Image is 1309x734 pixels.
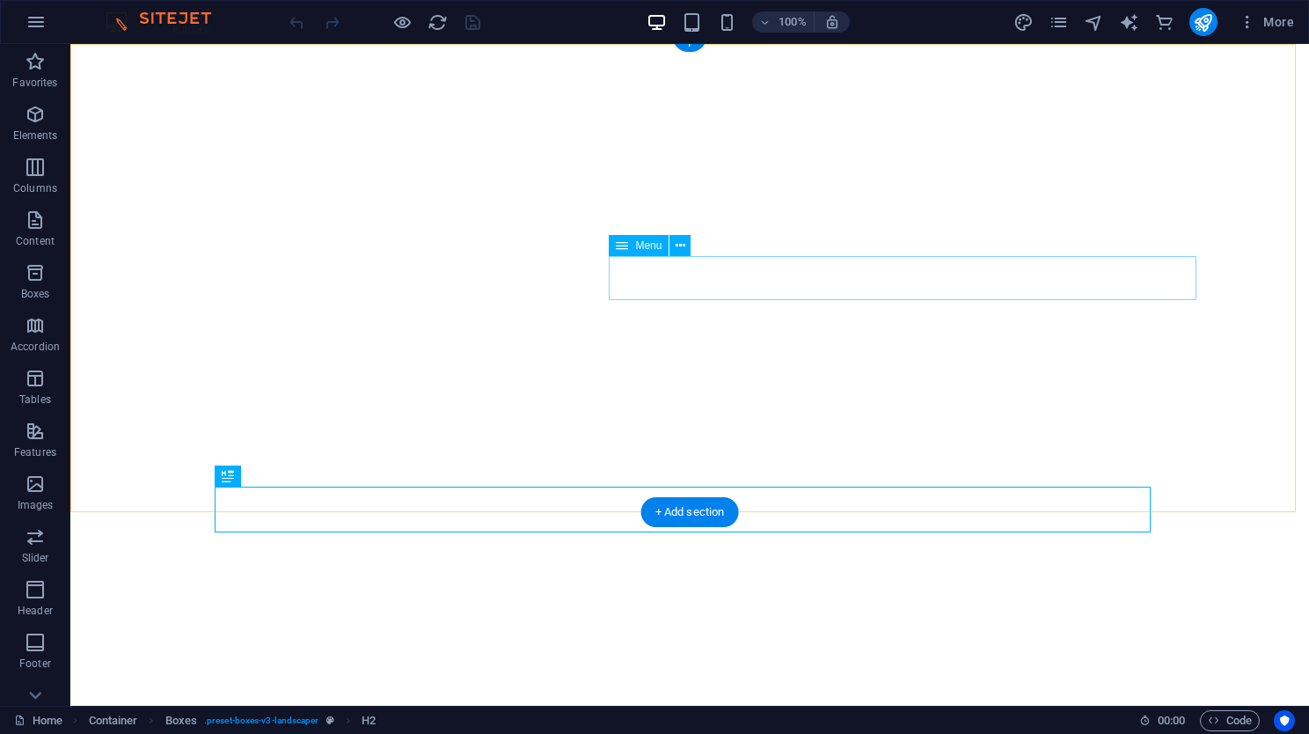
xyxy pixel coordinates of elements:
[1049,12,1069,33] i: Pages (Ctrl+Alt+S)
[22,551,49,565] p: Slider
[1170,714,1173,727] span: :
[672,36,706,52] div: +
[1119,12,1139,33] i: AI Writer
[13,128,58,143] p: Elements
[824,14,840,30] i: On resize automatically adjust zoom level to fit chosen device.
[1049,11,1070,33] button: pages
[1193,12,1213,33] i: Publish
[18,498,54,512] p: Images
[1154,12,1174,33] i: Commerce
[11,340,60,354] p: Accordion
[1084,12,1104,33] i: Navigator
[779,11,807,33] h6: 100%
[16,234,55,248] p: Content
[1013,11,1035,33] button: design
[89,710,376,731] nav: breadcrumb
[1274,710,1295,731] button: Usercentrics
[1232,8,1301,36] button: More
[18,604,53,618] p: Header
[1084,11,1105,33] button: navigator
[1189,8,1218,36] button: publish
[427,11,448,33] button: reload
[362,710,376,731] span: Click to select. Double-click to edit
[1013,12,1034,33] i: Design (Ctrl+Alt+Y)
[21,287,50,301] p: Boxes
[752,11,815,33] button: 100%
[89,710,138,731] span: Click to select. Double-click to edit
[101,11,233,33] img: Editor Logo
[1200,710,1260,731] button: Code
[1119,11,1140,33] button: text_generator
[19,393,51,407] p: Tables
[14,445,56,459] p: Features
[428,12,448,33] i: Reload page
[641,497,739,527] div: + Add section
[204,710,319,731] span: . preset-boxes-v3-landscaper
[12,76,57,90] p: Favorites
[13,181,57,195] p: Columns
[1154,11,1175,33] button: commerce
[635,240,662,251] span: Menu
[1239,13,1294,31] span: More
[1158,710,1185,731] span: 00 00
[391,11,413,33] button: Click here to leave preview mode and continue editing
[1139,710,1186,731] h6: Session time
[14,710,62,731] a: Click to cancel selection. Double-click to open Pages
[326,716,334,725] i: This element is a customizable preset
[1208,710,1252,731] span: Code
[19,657,51,671] p: Footer
[165,710,197,731] span: Click to select. Double-click to edit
